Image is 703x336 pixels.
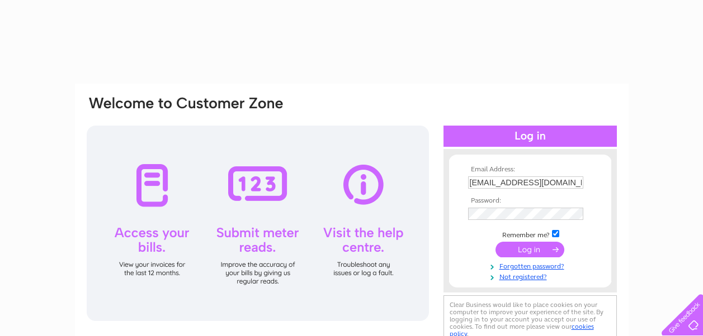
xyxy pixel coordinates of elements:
[496,242,564,257] input: Submit
[465,197,595,205] th: Password:
[465,166,595,174] th: Email Address:
[468,260,595,271] a: Forgotten password?
[465,228,595,239] td: Remember me?
[468,271,595,281] a: Not registered?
